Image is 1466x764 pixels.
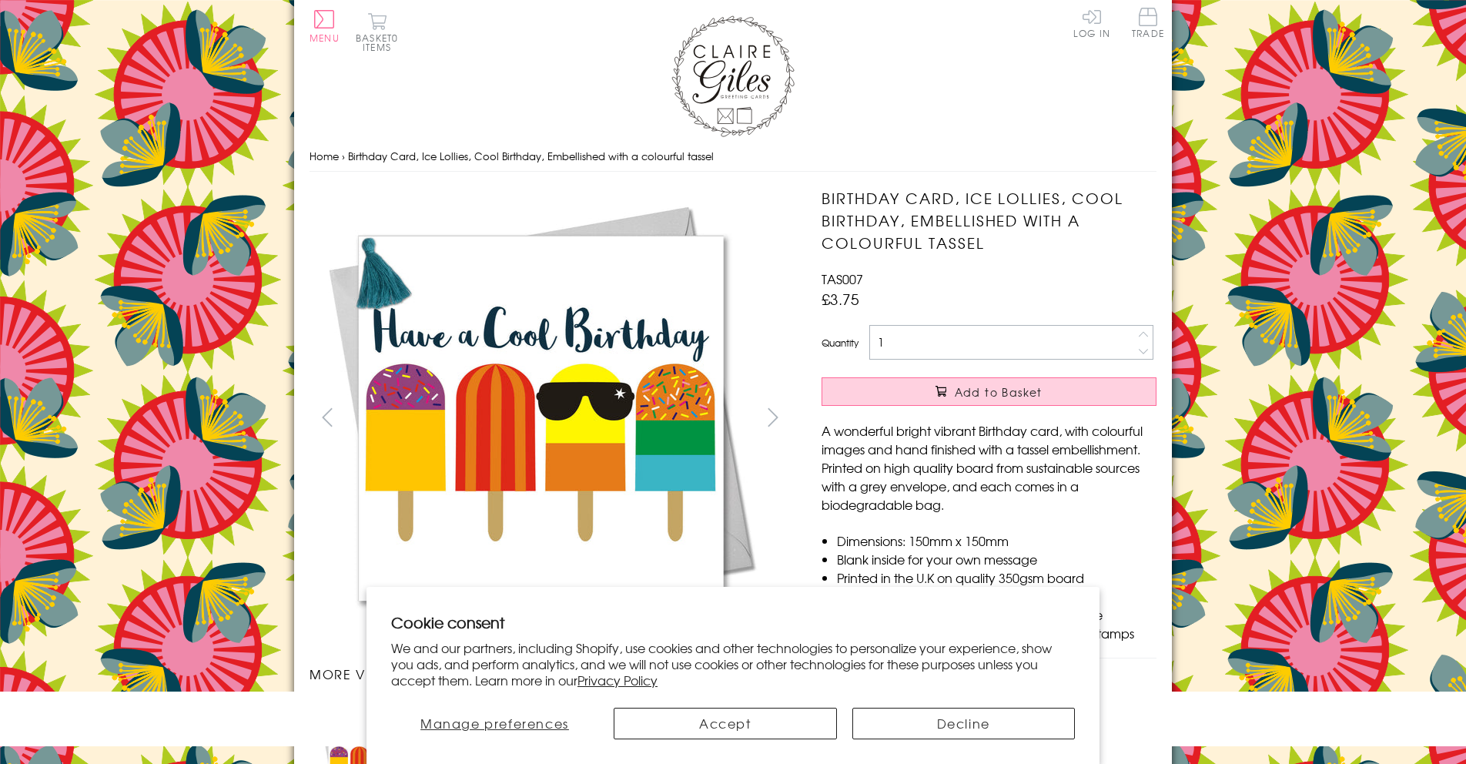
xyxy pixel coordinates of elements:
[822,270,863,288] span: TAS007
[577,671,658,689] a: Privacy Policy
[822,336,859,350] label: Quantity
[852,708,1076,739] button: Decline
[1073,8,1110,38] a: Log In
[1132,8,1164,41] a: Trade
[822,377,1156,406] button: Add to Basket
[837,531,1156,550] li: Dimensions: 150mm x 150mm
[822,421,1156,514] p: A wonderful bright vibrant Birthday card, with colourful images and hand finished with a tassel e...
[791,187,1253,649] img: Birthday Card, Ice Lollies, Cool Birthday, Embellished with a colourful tassel
[420,714,569,732] span: Manage preferences
[1132,8,1164,38] span: Trade
[614,708,837,739] button: Accept
[310,149,339,163] a: Home
[348,149,714,163] span: Birthday Card, Ice Lollies, Cool Birthday, Embellished with a colourful tassel
[310,10,340,42] button: Menu
[363,31,398,54] span: 0 items
[822,187,1156,253] h1: Birthday Card, Ice Lollies, Cool Birthday, Embellished with a colourful tassel
[955,384,1043,400] span: Add to Basket
[837,550,1156,568] li: Blank inside for your own message
[391,640,1075,688] p: We and our partners, including Shopify, use cookies and other technologies to personalize your ex...
[310,187,771,649] img: Birthday Card, Ice Lollies, Cool Birthday, Embellished with a colourful tassel
[756,400,791,434] button: next
[310,31,340,45] span: Menu
[822,288,859,310] span: £3.75
[837,568,1156,587] li: Printed in the U.K on quality 350gsm board
[391,612,1075,633] h2: Cookie consent
[671,15,795,137] img: Claire Giles Greetings Cards
[391,708,598,739] button: Manage preferences
[310,141,1156,173] nav: breadcrumbs
[356,12,398,52] button: Basket0 items
[310,400,344,434] button: prev
[342,149,345,163] span: ›
[310,665,791,683] h3: More views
